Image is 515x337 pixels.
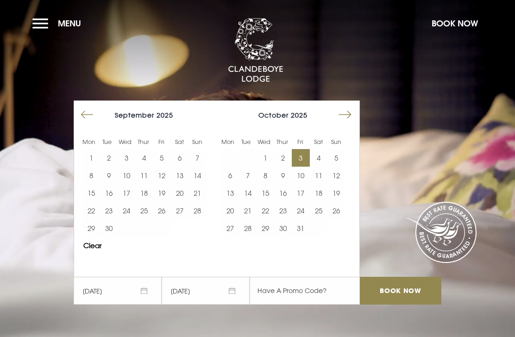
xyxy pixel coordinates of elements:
[188,149,206,167] button: 7
[82,219,100,237] button: 29
[118,149,135,167] button: 3
[188,149,206,167] td: Choose Sunday, September 7, 2025 as your end date.
[257,219,274,237] button: 29
[221,202,239,219] td: Choose Monday, October 20, 2025 as your end date.
[239,219,257,237] td: Choose Tuesday, October 28, 2025 as your end date.
[100,219,118,237] button: 30
[257,167,274,184] button: 8
[292,202,309,219] td: Choose Friday, October 24, 2025 as your end date.
[78,106,96,124] button: Move backward to switch to the previous month.
[292,149,309,167] button: 3
[135,202,153,219] button: 25
[171,202,188,219] td: Choose Saturday, September 27, 2025 as your end date.
[82,149,100,167] button: 1
[171,149,188,167] td: Choose Saturday, September 6, 2025 as your end date.
[239,184,257,202] button: 14
[100,184,118,202] button: 16
[82,184,100,202] button: 15
[274,219,292,237] button: 30
[157,111,173,119] span: 2025
[221,202,239,219] button: 20
[32,13,86,33] button: Menu
[239,219,257,237] button: 28
[274,184,292,202] button: 16
[427,13,483,33] button: Book Now
[221,167,239,184] button: 6
[257,202,274,219] td: Choose Wednesday, October 22, 2025 as your end date.
[327,202,345,219] td: Choose Sunday, October 26, 2025 as your end date.
[327,167,345,184] button: 12
[292,202,309,219] button: 24
[292,219,309,237] button: 31
[257,149,274,167] button: 1
[118,202,135,219] button: 24
[258,111,289,119] span: October
[82,167,100,184] td: Choose Monday, September 8, 2025 as your end date.
[153,202,170,219] button: 26
[292,149,309,167] td: Selected. Friday, October 3, 2025
[118,167,135,184] button: 10
[274,202,292,219] button: 23
[82,202,100,219] button: 22
[310,149,327,167] button: 4
[257,202,274,219] button: 22
[188,202,206,219] td: Choose Sunday, September 28, 2025 as your end date.
[327,184,345,202] button: 19
[162,277,250,305] span: [DATE]
[292,184,309,202] button: 17
[257,167,274,184] td: Choose Wednesday, October 8, 2025 as your end date.
[292,167,309,184] button: 10
[274,149,292,167] button: 2
[239,167,257,184] button: 7
[100,149,118,167] button: 2
[82,167,100,184] button: 8
[221,184,239,202] button: 13
[135,184,153,202] td: Choose Thursday, September 18, 2025 as your end date.
[171,184,188,202] button: 20
[153,184,170,202] button: 19
[171,184,188,202] td: Choose Saturday, September 20, 2025 as your end date.
[82,202,100,219] td: Choose Monday, September 22, 2025 as your end date.
[292,219,309,237] td: Choose Friday, October 31, 2025 as your end date.
[100,167,118,184] button: 9
[153,167,170,184] td: Choose Friday, September 12, 2025 as your end date.
[310,202,327,219] td: Choose Saturday, October 25, 2025 as your end date.
[274,167,292,184] td: Choose Thursday, October 9, 2025 as your end date.
[100,149,118,167] td: Choose Tuesday, September 2, 2025 as your end date.
[327,167,345,184] td: Choose Sunday, October 12, 2025 as your end date.
[58,18,81,29] span: Menu
[188,184,206,202] td: Choose Sunday, September 21, 2025 as your end date.
[188,184,206,202] button: 21
[274,184,292,202] td: Choose Thursday, October 16, 2025 as your end date.
[257,184,274,202] button: 15
[239,167,257,184] td: Choose Tuesday, October 7, 2025 as your end date.
[327,149,345,167] button: 5
[100,202,118,219] td: Choose Tuesday, September 23, 2025 as your end date.
[291,111,308,119] span: 2025
[118,167,135,184] td: Choose Wednesday, September 10, 2025 as your end date.
[221,219,239,237] button: 27
[310,149,327,167] td: Choose Saturday, October 4, 2025 as your end date.
[135,149,153,167] td: Choose Thursday, September 4, 2025 as your end date.
[228,18,283,83] img: Clandeboye Lodge
[239,184,257,202] td: Choose Tuesday, October 14, 2025 as your end date.
[310,184,327,202] button: 18
[171,167,188,184] td: Choose Saturday, September 13, 2025 as your end date.
[336,106,354,124] button: Move forward to switch to the next month.
[327,202,345,219] button: 26
[153,167,170,184] button: 12
[188,202,206,219] button: 28
[274,202,292,219] td: Choose Thursday, October 23, 2025 as your end date.
[274,149,292,167] td: Choose Thursday, October 2, 2025 as your end date.
[100,202,118,219] button: 23
[274,167,292,184] button: 9
[360,277,441,305] input: Book Now
[153,149,170,167] button: 5
[118,202,135,219] td: Choose Wednesday, September 24, 2025 as your end date.
[327,149,345,167] td: Choose Sunday, October 5, 2025 as your end date.
[83,242,102,249] button: Clear
[135,167,153,184] button: 11
[100,184,118,202] td: Choose Tuesday, September 16, 2025 as your end date.
[310,202,327,219] button: 25
[171,202,188,219] button: 27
